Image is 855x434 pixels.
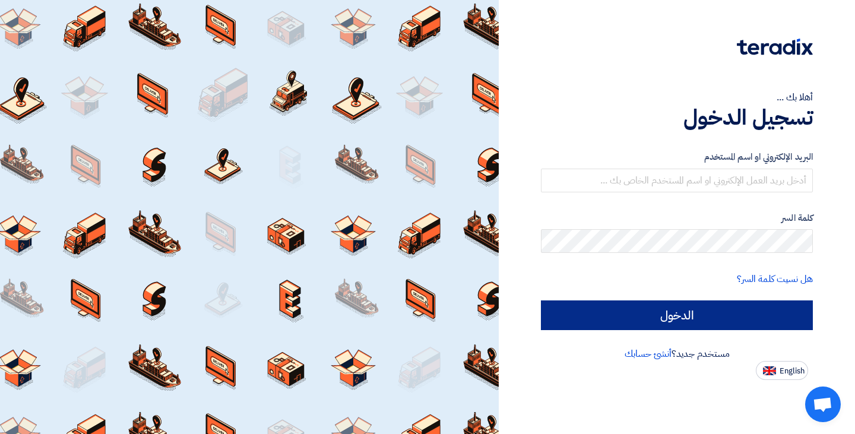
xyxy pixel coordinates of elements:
[541,150,813,164] label: البريد الإلكتروني او اسم المستخدم
[541,347,813,361] div: مستخدم جديد؟
[737,39,813,55] img: Teradix logo
[805,387,841,422] div: Open chat
[780,367,805,375] span: English
[756,361,808,380] button: English
[541,300,813,330] input: الدخول
[763,366,776,375] img: en-US.png
[625,347,672,361] a: أنشئ حسابك
[737,272,813,286] a: هل نسيت كلمة السر؟
[541,104,813,131] h1: تسجيل الدخول
[541,90,813,104] div: أهلا بك ...
[541,169,813,192] input: أدخل بريد العمل الإلكتروني او اسم المستخدم الخاص بك ...
[541,211,813,225] label: كلمة السر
